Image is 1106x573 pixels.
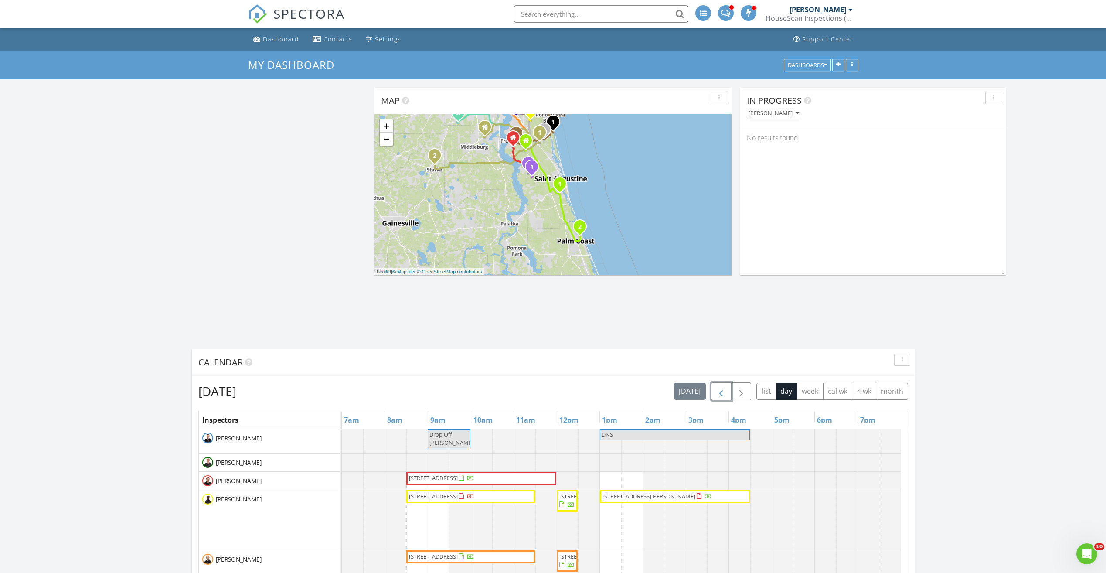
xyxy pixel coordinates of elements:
[560,184,565,189] div: 82 Andora St, St. Augustine, FL 32086
[731,382,752,400] button: Next day
[513,137,518,143] div: 113 Crown Wheel Cir, Fruit Cove FL 32259
[559,553,608,560] span: [STREET_ADDRESS]
[471,413,495,427] a: 10am
[674,383,706,400] button: [DATE]
[747,108,801,119] button: [PERSON_NAME]
[381,95,400,106] span: Map
[214,477,263,485] span: [PERSON_NAME]
[514,131,518,137] i: 2
[433,153,436,159] i: 2
[852,383,876,400] button: 4 wk
[790,31,857,48] a: Support Center
[514,413,538,427] a: 11am
[202,475,213,486] img: josh_photo1_spectora.jpg
[417,269,482,274] a: © OpenStreetMap contributors
[602,492,695,500] span: [STREET_ADDRESS][PERSON_NAME]
[458,113,463,118] div: 8703 Harvest Moon Ln, Jacksonville FL 32234
[1094,543,1104,550] span: 10
[198,382,236,400] h2: [DATE]
[790,5,846,14] div: [PERSON_NAME]
[602,430,613,438] span: DNS
[409,474,458,482] span: [STREET_ADDRESS]
[248,12,345,30] a: SPECTORA
[540,132,545,137] div: 1421 Kipling Ln , Ponte Vedra , FL 32081
[643,413,663,427] a: 2pm
[729,413,749,427] a: 4pm
[516,133,521,138] div: 183 Scotland Yard Blvd, Fruit Cove, FL 32259
[740,126,1006,150] div: No results found
[772,413,792,427] a: 5pm
[198,356,243,368] span: Calendar
[788,62,827,68] div: Dashboards
[526,140,531,146] div: 324 John's Creek Pkwy, St. Augustine FL 32092
[214,495,263,504] span: [PERSON_NAME]
[273,4,345,23] span: SPECTORA
[214,458,263,467] span: [PERSON_NAME]
[409,492,458,500] span: [STREET_ADDRESS]
[392,269,416,274] a: © MapTiler
[263,35,299,43] div: Dashboard
[776,383,797,400] button: day
[342,413,361,427] a: 7am
[749,110,799,116] div: [PERSON_NAME]
[377,269,391,274] a: Leaflet
[202,433,213,443] img: home_scan2.jpg
[429,430,473,447] span: Drop Off [PERSON_NAME]
[385,413,405,427] a: 8am
[553,122,558,127] div: 5 Guana Dr, PONTE VEDRA BEACH, FL 32082
[711,382,732,400] button: Previous day
[514,5,688,23] input: Search everything...
[538,130,541,136] i: 1
[323,35,352,43] div: Contacts
[530,164,534,171] i: 1
[380,119,393,133] a: Zoom in
[380,133,393,146] a: Zoom out
[435,155,440,160] div: 785 W Market Rd, Starke, FL 32091
[876,383,908,400] button: month
[559,492,608,500] span: [STREET_ADDRESS]
[375,35,401,43] div: Settings
[202,554,213,565] img: shaun_headshot.png
[784,59,831,71] button: Dashboards
[202,494,213,505] img: daven_headshot.jpg
[310,31,356,48] a: Contacts
[428,413,448,427] a: 9am
[485,127,490,132] div: 25 Knight Boxx Rd., Orange Park FL 32065
[578,224,582,230] i: 2
[214,434,263,443] span: [PERSON_NAME]
[600,413,619,427] a: 1pm
[797,383,824,400] button: week
[542,127,546,133] i: 1
[1076,543,1097,564] iframe: Intercom live chat
[202,457,213,468] img: devin_photo_1.jpg
[580,226,585,232] div: 4 Marina Point Pl , Palm Coast, FL 32137
[250,31,303,48] a: Dashboard
[248,58,342,72] a: My Dashboard
[557,413,581,427] a: 12pm
[558,181,562,188] i: 1
[529,108,532,114] i: 3
[802,35,853,43] div: Support Center
[747,95,802,106] span: In Progress
[531,110,536,116] div: 9212 Sugarland Dr, Jacksonville, FL 32256
[823,383,853,400] button: cal wk
[214,555,263,564] span: [PERSON_NAME]
[202,415,238,425] span: Inspectors
[858,413,878,427] a: 7pm
[248,4,267,24] img: The Best Home Inspection Software - Spectora
[374,268,484,276] div: |
[756,383,776,400] button: list
[766,14,853,23] div: HouseScan Inspections (HOME)
[409,553,458,560] span: [STREET_ADDRESS]
[686,413,706,427] a: 3pm
[551,119,555,126] i: 1
[544,130,549,135] div: 75 Brook Hills Dr , Ponte Vedra , FL 32081
[815,413,834,427] a: 6pm
[532,167,537,172] div: 5240 County Road 208 , St. Augustine, FL 32092
[363,31,405,48] a: Settings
